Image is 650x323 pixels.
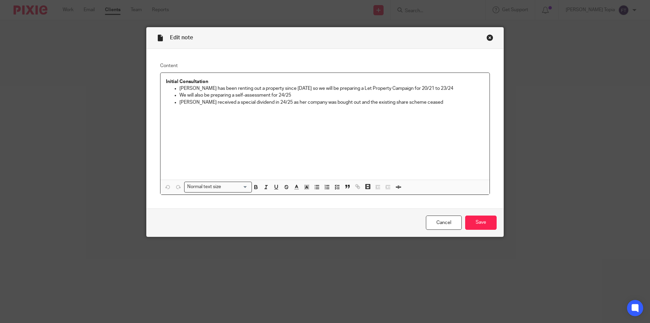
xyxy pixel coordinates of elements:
[426,216,462,230] a: Cancel
[223,183,248,190] input: Search for option
[179,85,484,92] p: [PERSON_NAME] has been renting out a property since [DATE] so we will be preparing a Let Property...
[160,62,490,69] label: Content
[179,99,484,106] p: [PERSON_NAME] received a special dividend in 24/25 as her company was bought out and the existing...
[184,182,252,192] div: Search for option
[170,35,193,40] span: Edit note
[486,34,493,41] div: Close this dialog window
[166,79,208,84] strong: Initial Consultation
[186,183,223,190] span: Normal text size
[465,216,497,230] input: Save
[179,92,484,99] p: We will also be preparing a self-assessment for 24/25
